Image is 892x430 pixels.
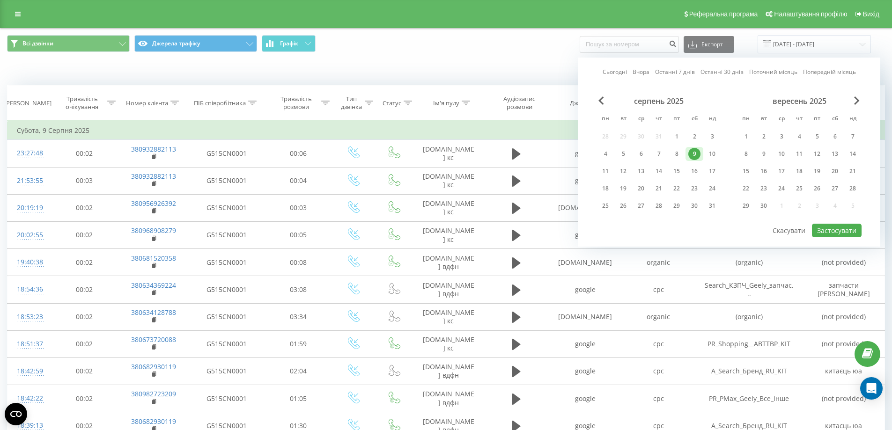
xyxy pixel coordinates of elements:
div: нд 10 серп 2025 р. [703,147,721,161]
div: 24 [706,182,718,195]
div: 22 [740,182,752,195]
a: 380968908279 [131,226,176,235]
abbr: середа [774,112,789,126]
div: 26 [617,200,629,212]
div: чт 25 вер 2025 р. [790,182,808,196]
div: 25 [793,182,805,195]
div: сб 2 серп 2025 р. [686,130,703,144]
div: ср 10 вер 2025 р. [773,147,790,161]
td: запчасти [PERSON_NAME] [803,276,885,303]
div: сб 16 серп 2025 р. [686,164,703,178]
a: 380682930119 [131,362,176,371]
div: Ім'я пулу [433,99,459,107]
div: сб 23 серп 2025 р. [686,182,703,196]
div: нд 14 вер 2025 р. [844,147,862,161]
td: (not provided) [803,330,885,357]
td: G515CN0001 [189,167,265,194]
div: чт 7 серп 2025 р. [650,147,668,161]
abbr: неділя [705,112,719,126]
td: 00:02 [51,303,118,330]
div: сб 9 серп 2025 р. [686,147,703,161]
div: 1 [740,131,752,143]
a: 380681520358 [131,254,176,262]
div: 29 [671,200,683,212]
div: 2 [758,131,770,143]
div: сб 6 вер 2025 р. [826,130,844,144]
div: 18 [599,182,612,195]
td: G515CN0001 [189,140,265,167]
div: 3 [775,131,788,143]
div: вт 30 вер 2025 р. [755,199,773,213]
div: 18 [793,165,805,177]
div: 16 [758,165,770,177]
td: [DOMAIN_NAME] кс [413,167,484,194]
div: 14 [847,148,859,160]
div: 10 [706,148,718,160]
div: вт 23 вер 2025 р. [755,182,773,196]
a: Сьогодні [603,67,627,76]
div: ср 3 вер 2025 р. [773,130,790,144]
a: Останні 7 днів [655,67,695,76]
abbr: неділя [846,112,860,126]
td: G515CN0001 [189,221,265,248]
div: 30 [758,200,770,212]
td: PR_Shopping__АВТТВР_KIT [695,330,803,357]
div: нд 7 вер 2025 р. [844,130,862,144]
td: A_Search_Бренд_RU_KIT [695,357,803,385]
div: 21:53:55 [17,172,41,190]
a: Попередній місяць [803,67,856,76]
div: пт 5 вер 2025 р. [808,130,826,144]
div: чт 18 вер 2025 р. [790,164,808,178]
div: [PERSON_NAME] [4,99,52,107]
div: 21 [653,182,665,195]
td: (not provided) [803,385,885,412]
span: Всі дзвінки [22,40,53,47]
abbr: субота [687,112,701,126]
div: 30 [688,200,700,212]
div: сб 27 вер 2025 р. [826,182,844,196]
button: Експорт [684,36,734,53]
span: Реферальна програма [689,10,758,18]
div: 12 [617,165,629,177]
div: пт 15 серп 2025 р. [668,164,686,178]
td: PR_PMax_Geely_Все_інше [695,385,803,412]
div: пн 1 вер 2025 р. [737,130,755,144]
abbr: вівторок [757,112,771,126]
div: 25 [599,200,612,212]
a: 380956926392 [131,199,176,208]
div: 18:53:23 [17,308,41,326]
div: 6 [829,131,841,143]
div: 5 [811,131,823,143]
div: 13 [635,165,647,177]
td: 00:06 [265,140,332,167]
div: сб 13 вер 2025 р. [826,147,844,161]
td: китаєць юа [803,357,885,385]
div: 28 [847,182,859,195]
abbr: п’ятниця [670,112,684,126]
div: пт 22 серп 2025 р. [668,182,686,196]
td: 01:05 [265,385,332,412]
div: 21 [847,165,859,177]
div: 4 [599,148,612,160]
div: ср 24 вер 2025 р. [773,182,790,196]
div: Тривалість очікування [59,95,105,111]
div: 23 [688,182,700,195]
td: organic [622,303,695,330]
div: ПІБ співробітника [194,99,246,107]
td: [DOMAIN_NAME] вдфн [413,357,484,385]
div: 8 [671,148,683,160]
div: 20:02:55 [17,226,41,244]
div: 5 [617,148,629,160]
button: Скасувати [767,224,811,237]
td: 00:04 [265,167,332,194]
span: Search_КЗПЧ_Geely_запчас... [705,281,794,298]
div: пт 1 серп 2025 р. [668,130,686,144]
div: 20 [635,182,647,195]
td: G515CN0001 [189,249,265,276]
a: 380982723209 [131,389,176,398]
abbr: субота [828,112,842,126]
td: google [549,357,622,385]
td: google [549,385,622,412]
abbr: понеділок [598,112,612,126]
div: 20 [829,165,841,177]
